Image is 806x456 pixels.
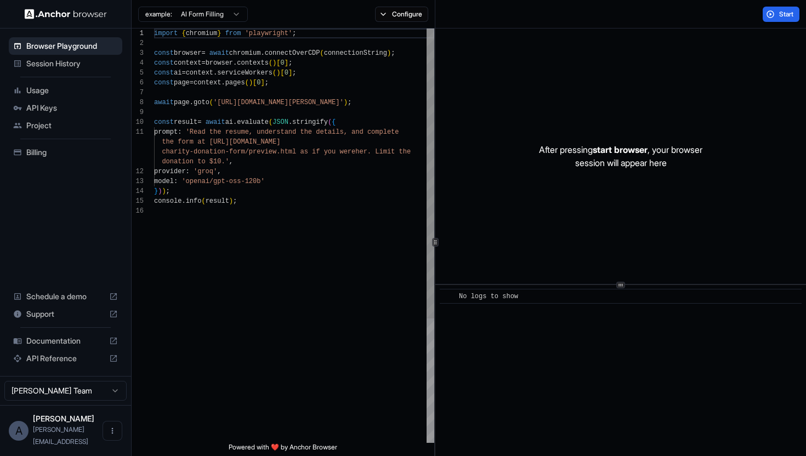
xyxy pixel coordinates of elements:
span: page [174,79,190,87]
div: 14 [132,186,144,196]
span: = [201,49,205,57]
div: 6 [132,78,144,88]
span: '[URL][DOMAIN_NAME][PERSON_NAME]' [213,99,344,106]
span: API Keys [26,102,118,113]
span: = [181,69,185,77]
span: ( [320,49,324,57]
span: const [154,49,174,57]
span: await [209,49,229,57]
div: 8 [132,98,144,107]
span: Browser Playground [26,41,118,52]
span: ) [158,187,162,195]
span: JSON [273,118,288,126]
span: goto [194,99,209,106]
div: Session History [9,55,122,72]
div: A [9,421,29,441]
span: : [178,128,181,136]
span: start browser [593,144,648,155]
div: Usage [9,82,122,99]
button: Open menu [103,421,122,441]
span: ) [344,99,348,106]
span: . [233,59,237,67]
span: ai [225,118,233,126]
div: Support [9,305,122,323]
span: context [174,59,201,67]
div: 4 [132,58,144,68]
span: ; [292,30,296,37]
span: const [154,79,174,87]
div: 2 [132,38,144,48]
span: ( [269,118,273,126]
span: ; [391,49,395,57]
span: . [190,99,194,106]
span: . [288,118,292,126]
span: ; [288,59,292,67]
span: . [233,118,237,126]
span: arnold@lntech.ai [33,425,88,446]
span: from [225,30,241,37]
div: 16 [132,206,144,216]
span: [ [276,59,280,67]
div: 7 [132,88,144,98]
span: Powered with ❤️ by Anchor Browser [229,443,337,456]
span: provider [154,168,186,175]
div: Schedule a demo [9,288,122,305]
span: = [190,79,194,87]
div: 11 [132,127,144,137]
span: donation to $10.' [162,158,229,166]
div: Billing [9,144,122,161]
div: 13 [132,176,144,186]
span: . [213,69,217,77]
span: browser [174,49,201,57]
span: ​ [445,291,451,302]
span: context [194,79,221,87]
span: result [206,197,229,205]
span: context [186,69,213,77]
div: 1 [132,29,144,38]
span: Documentation [26,335,105,346]
span: } [217,30,221,37]
span: connectOverCDP [265,49,320,57]
span: ) [387,49,391,57]
span: her. Limit the [355,148,411,156]
span: 0 [280,59,284,67]
span: } [154,187,158,195]
span: ] [288,69,292,77]
span: Usage [26,85,118,96]
span: contexts [237,59,269,67]
span: ) [249,79,253,87]
span: await [206,118,225,126]
span: page [174,99,190,106]
span: stringify [292,118,328,126]
span: ; [265,79,269,87]
span: { [181,30,185,37]
span: chromium [186,30,218,37]
span: await [154,99,174,106]
span: = [197,118,201,126]
span: [ [253,79,257,87]
span: ; [233,197,237,205]
span: prompt [154,128,178,136]
span: Start [779,10,794,19]
span: ( [209,99,213,106]
span: Arnold [33,414,94,423]
span: info [186,197,202,205]
span: 'openai/gpt-oss-120b' [181,178,264,185]
span: . [221,79,225,87]
span: [ [280,69,284,77]
span: browser [206,59,233,67]
span: ; [292,69,296,77]
span: ] [285,59,288,67]
span: ( [328,118,332,126]
span: : [186,168,190,175]
span: : [174,178,178,185]
span: lete [383,128,399,136]
span: ( [245,79,249,87]
span: 'groq' [194,168,217,175]
span: import [154,30,178,37]
span: ( [201,197,205,205]
span: ai [174,69,181,77]
span: API Reference [26,353,105,364]
span: pages [225,79,245,87]
span: ) [229,197,233,205]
